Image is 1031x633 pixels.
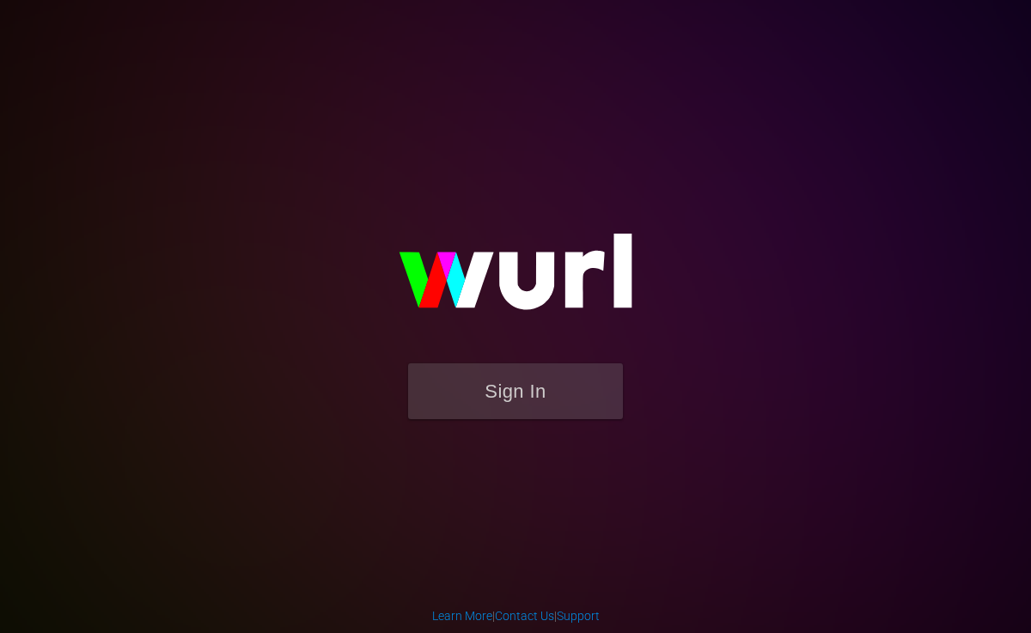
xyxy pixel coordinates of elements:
[432,607,600,624] div: | |
[495,609,554,623] a: Contact Us
[557,609,600,623] a: Support
[408,363,623,419] button: Sign In
[344,197,687,363] img: wurl-logo-on-black-223613ac3d8ba8fe6dc639794a292ebdb59501304c7dfd60c99c58986ef67473.svg
[432,609,492,623] a: Learn More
